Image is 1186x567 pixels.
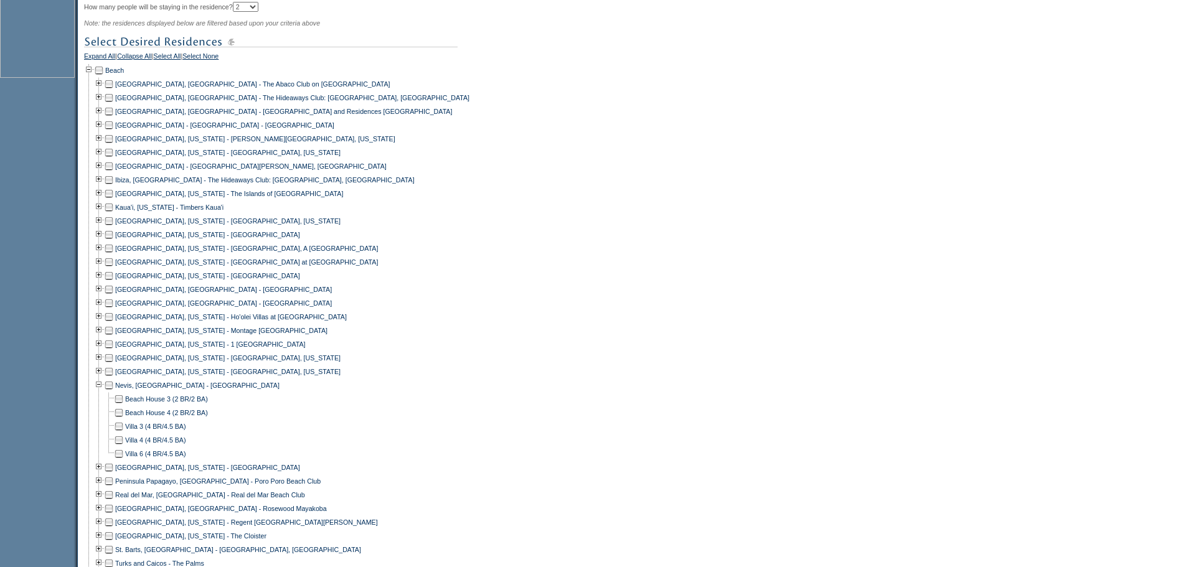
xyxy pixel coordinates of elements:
a: [GEOGRAPHIC_DATA], [US_STATE] - Ho'olei Villas at [GEOGRAPHIC_DATA] [115,313,347,321]
a: Villa 3 (4 BR/4.5 BA) [125,423,186,430]
a: [GEOGRAPHIC_DATA], [US_STATE] - [GEOGRAPHIC_DATA], A [GEOGRAPHIC_DATA] [115,245,378,252]
a: Villa 4 (4 BR/4.5 BA) [125,436,186,444]
a: [GEOGRAPHIC_DATA], [US_STATE] - [GEOGRAPHIC_DATA] [115,272,300,279]
div: | | | [84,52,479,63]
a: [GEOGRAPHIC_DATA], [US_STATE] - [PERSON_NAME][GEOGRAPHIC_DATA], [US_STATE] [115,135,395,143]
a: [GEOGRAPHIC_DATA] - [GEOGRAPHIC_DATA] - [GEOGRAPHIC_DATA] [115,121,334,129]
a: Beach House 3 (2 BR/2 BA) [125,395,208,403]
a: St. Barts, [GEOGRAPHIC_DATA] - [GEOGRAPHIC_DATA], [GEOGRAPHIC_DATA] [115,546,361,553]
a: [GEOGRAPHIC_DATA], [US_STATE] - Regent [GEOGRAPHIC_DATA][PERSON_NAME] [115,518,378,526]
a: Real del Mar, [GEOGRAPHIC_DATA] - Real del Mar Beach Club [115,491,305,499]
a: [GEOGRAPHIC_DATA], [GEOGRAPHIC_DATA] - Rosewood Mayakoba [115,505,327,512]
a: [GEOGRAPHIC_DATA], [US_STATE] - [GEOGRAPHIC_DATA], [US_STATE] [115,368,341,375]
a: [GEOGRAPHIC_DATA] - [GEOGRAPHIC_DATA][PERSON_NAME], [GEOGRAPHIC_DATA] [115,162,387,170]
a: [GEOGRAPHIC_DATA], [GEOGRAPHIC_DATA] - [GEOGRAPHIC_DATA] and Residences [GEOGRAPHIC_DATA] [115,108,452,115]
a: Nevis, [GEOGRAPHIC_DATA] - [GEOGRAPHIC_DATA] [115,382,280,389]
a: [GEOGRAPHIC_DATA], [US_STATE] - [GEOGRAPHIC_DATA] [115,464,300,471]
a: [GEOGRAPHIC_DATA], [GEOGRAPHIC_DATA] - [GEOGRAPHIC_DATA] [115,299,332,307]
a: Ibiza, [GEOGRAPHIC_DATA] - The Hideaways Club: [GEOGRAPHIC_DATA], [GEOGRAPHIC_DATA] [115,176,415,184]
a: [GEOGRAPHIC_DATA], [US_STATE] - Montage [GEOGRAPHIC_DATA] [115,327,327,334]
a: [GEOGRAPHIC_DATA], [GEOGRAPHIC_DATA] - The Abaco Club on [GEOGRAPHIC_DATA] [115,80,390,88]
a: Beach House 4 (2 BR/2 BA) [125,409,208,416]
a: Expand All [84,52,115,63]
a: Beach [105,67,124,74]
a: Villa 6 (4 BR/4.5 BA) [125,450,186,457]
a: [GEOGRAPHIC_DATA], [US_STATE] - [GEOGRAPHIC_DATA] [115,231,300,238]
a: Peninsula Papagayo, [GEOGRAPHIC_DATA] - Poro Poro Beach Club [115,477,321,485]
a: Select None [182,52,219,63]
a: [GEOGRAPHIC_DATA], [US_STATE] - [GEOGRAPHIC_DATA], [US_STATE] [115,217,341,225]
span: Note: the residences displayed below are filtered based upon your criteria above [84,19,320,27]
a: Collapse All [117,52,152,63]
a: [GEOGRAPHIC_DATA], [US_STATE] - [GEOGRAPHIC_DATA], [US_STATE] [115,354,341,362]
a: Turks and Caicos - The Palms [115,560,204,567]
a: [GEOGRAPHIC_DATA], [US_STATE] - 1 [GEOGRAPHIC_DATA] [115,340,306,348]
a: [GEOGRAPHIC_DATA], [GEOGRAPHIC_DATA] - The Hideaways Club: [GEOGRAPHIC_DATA], [GEOGRAPHIC_DATA] [115,94,469,101]
a: [GEOGRAPHIC_DATA], [US_STATE] - [GEOGRAPHIC_DATA] at [GEOGRAPHIC_DATA] [115,258,378,266]
a: Select All [154,52,181,63]
a: Kaua'i, [US_STATE] - Timbers Kaua'i [115,204,224,211]
a: [GEOGRAPHIC_DATA], [US_STATE] - The Cloister [115,532,266,540]
a: [GEOGRAPHIC_DATA], [US_STATE] - [GEOGRAPHIC_DATA], [US_STATE] [115,149,341,156]
a: [GEOGRAPHIC_DATA], [US_STATE] - The Islands of [GEOGRAPHIC_DATA] [115,190,343,197]
a: [GEOGRAPHIC_DATA], [GEOGRAPHIC_DATA] - [GEOGRAPHIC_DATA] [115,286,332,293]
